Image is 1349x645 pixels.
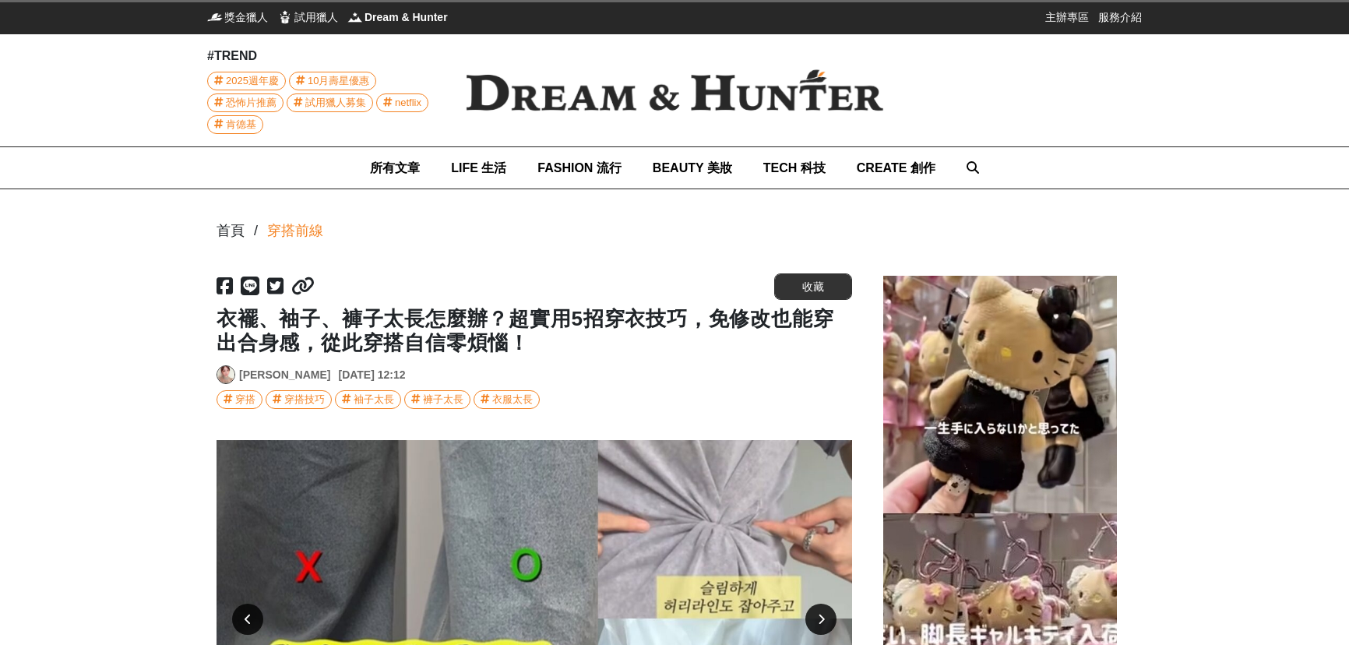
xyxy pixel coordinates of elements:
a: 主辦專區 [1045,9,1089,25]
a: 所有文章 [370,147,420,189]
a: 恐怖片推薦 [207,93,284,112]
button: 收藏 [774,273,852,300]
span: 肯德基 [226,116,256,133]
span: Dream & Hunter [365,9,448,25]
div: 袖子太長 [354,391,394,408]
a: netflix [376,93,428,112]
a: Dream & HunterDream & Hunter [347,9,448,25]
a: 服務介紹 [1098,9,1142,25]
a: CREATE 創作 [857,147,935,189]
span: 獎金獵人 [224,9,268,25]
div: #TREND [207,47,441,65]
span: TECH 科技 [763,161,826,174]
h1: 衣襬、袖子、褲子太長怎麼辦？超實用5招穿衣技巧，免修改也能穿出合身感，從此穿搭自信零煩惱！ [217,307,852,355]
a: [PERSON_NAME] [239,367,330,383]
img: 試用獵人 [277,9,293,25]
span: 恐怖片推薦 [226,94,276,111]
a: BEAUTY 美妝 [653,147,732,189]
img: Dream & Hunter [347,9,363,25]
img: Avatar [217,366,234,383]
img: 獎金獵人 [207,9,223,25]
a: 試用獵人募集 [287,93,373,112]
span: 所有文章 [370,161,420,174]
span: 試用獵人 [294,9,338,25]
div: 穿搭技巧 [284,391,325,408]
span: CREATE 創作 [857,161,935,174]
span: 2025週年慶 [226,72,279,90]
a: 肯德基 [207,115,263,134]
a: 袖子太長 [335,390,401,409]
a: 穿搭 [217,390,262,409]
a: 獎金獵人獎金獵人 [207,9,268,25]
div: [DATE] 12:12 [338,367,405,383]
a: 穿搭技巧 [266,390,332,409]
span: 10月壽星優惠 [308,72,369,90]
span: FASHION 流行 [537,161,622,174]
div: / [254,220,258,241]
div: 衣服太長 [492,391,533,408]
a: Avatar [217,365,235,384]
img: Dream & Hunter [441,44,908,136]
span: netflix [395,94,421,111]
div: 穿搭 [235,391,255,408]
span: 試用獵人募集 [305,94,366,111]
a: 試用獵人試用獵人 [277,9,338,25]
a: 10月壽星優惠 [289,72,376,90]
div: 褲子太長 [423,391,463,408]
a: 2025週年慶 [207,72,286,90]
div: 首頁 [217,220,245,241]
a: TECH 科技 [763,147,826,189]
a: FASHION 流行 [537,147,622,189]
a: 穿搭前線 [267,220,323,241]
a: 衣服太長 [474,390,540,409]
span: LIFE 生活 [451,161,506,174]
span: BEAUTY 美妝 [653,161,732,174]
a: LIFE 生活 [451,147,506,189]
a: 褲子太長 [404,390,470,409]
